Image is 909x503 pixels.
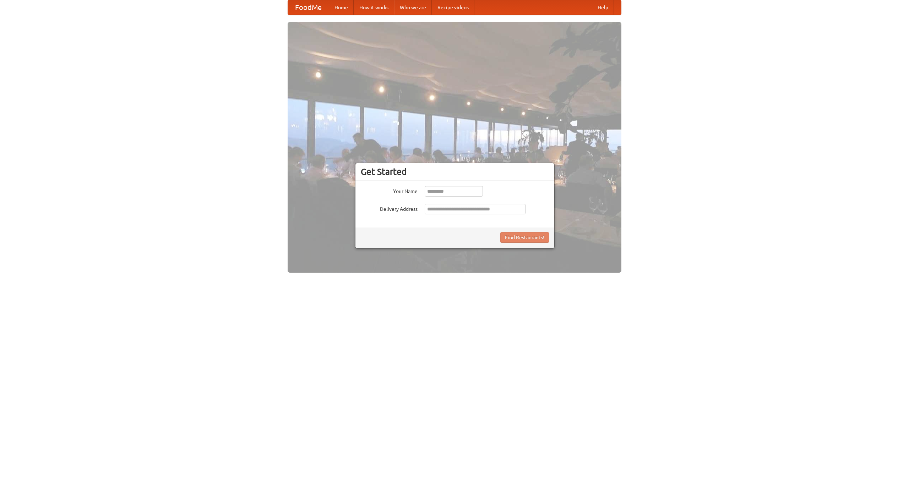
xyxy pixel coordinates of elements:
a: FoodMe [288,0,329,15]
label: Delivery Address [361,204,418,213]
a: Help [592,0,614,15]
h3: Get Started [361,166,549,177]
a: Recipe videos [432,0,474,15]
label: Your Name [361,186,418,195]
a: How it works [354,0,394,15]
button: Find Restaurants! [500,232,549,243]
a: Home [329,0,354,15]
a: Who we are [394,0,432,15]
